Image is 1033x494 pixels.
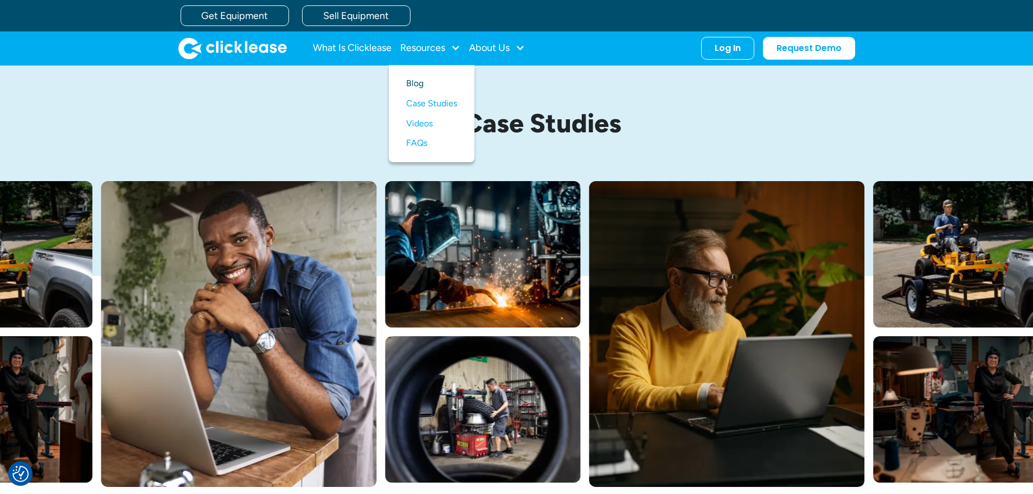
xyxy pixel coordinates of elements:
div: Log In [715,43,741,54]
div: Resources [400,37,460,59]
img: Clicklease logo [178,37,287,59]
a: What Is Clicklease [313,37,392,59]
a: Blog [406,74,457,94]
a: Case Studies [406,94,457,114]
a: Request Demo [763,37,855,60]
a: FAQs [406,133,457,153]
a: home [178,37,287,59]
a: Sell Equipment [302,5,410,26]
img: A man fitting a new tire on a rim [385,336,580,483]
img: Revisit consent button [12,466,29,482]
a: Videos [406,114,457,134]
img: A welder in a large mask working on a large pipe [385,181,580,328]
a: Get Equipment [181,5,289,26]
button: Consent Preferences [12,466,29,482]
nav: Resources [389,65,474,162]
h1: Our Case Studies [262,109,772,138]
div: About Us [469,37,525,59]
img: Bearded man in yellow sweter typing on his laptop while sitting at his desk [589,181,864,487]
img: A smiling man in a blue shirt and apron leaning over a table with a laptop [101,181,376,487]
